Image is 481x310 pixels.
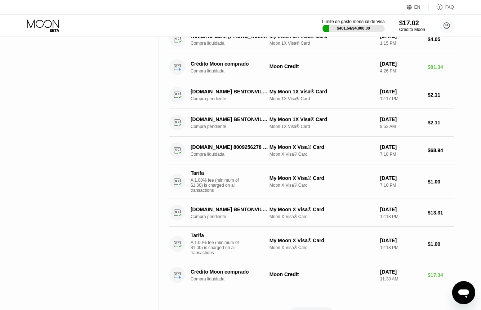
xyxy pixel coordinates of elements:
[428,272,454,278] div: $17.34
[270,207,374,212] div: My Moon X Visa® Card
[399,27,425,32] div: Crédito Moon
[428,92,454,98] div: $2.11
[428,179,454,185] div: $1.00
[380,116,422,122] div: [DATE]
[270,63,374,69] div: Moon Credit
[191,214,276,219] div: Compra pendiente
[380,214,422,219] div: 12:18 PM
[169,26,454,53] div: NUMERO ESIM [PHONE_NUMBER] ESCompra liquidadaMy Moon 1X Visa® CardMoon 1X Visa® Card[DATE]1:15 PM...
[270,214,374,219] div: Moon X Visa® Card
[169,261,454,289] div: Crédito Moon compradoCompra liquidadaMoon Credit[DATE]11:38 AM$17.34
[380,96,422,101] div: 12:17 PM
[270,175,374,181] div: My Moon X Visa® Card
[380,276,422,282] div: 11:38 AM
[270,238,374,243] div: My Moon X Visa® Card
[380,207,422,212] div: [DATE]
[191,207,270,212] div: [DOMAIN_NAME] BENTONVILLE US
[428,36,454,42] div: $4.05
[270,183,374,188] div: Moon X Visa® Card
[191,144,270,150] div: [DOMAIN_NAME] 8009256278 [GEOGRAPHIC_DATA] [GEOGRAPHIC_DATA]
[337,26,370,30] div: $401.54 / $4,000.00
[191,178,245,193] div: A 1.00% fee (minimum of $1.00) is charged on all transactions
[270,144,374,150] div: My Moon X Visa® Card
[380,175,422,181] div: [DATE]
[191,124,276,129] div: Compra pendiente
[270,96,374,101] div: Moon 1X Visa® Card
[270,271,374,277] div: Moon Credit
[169,137,454,164] div: [DOMAIN_NAME] 8009256278 [GEOGRAPHIC_DATA] [GEOGRAPHIC_DATA]Compra liquidadaMy Moon X Visa® CardM...
[169,227,454,261] div: TarifaA 1.00% fee (minimum of $1.00) is charged on all transactionsMy Moon X Visa® CardMoon X Vis...
[191,232,241,238] div: Tarifa
[414,5,420,10] div: EN
[380,68,422,74] div: 4:26 PM
[380,238,422,243] div: [DATE]
[191,96,276,101] div: Compra pendiente
[380,61,422,67] div: [DATE]
[380,124,422,129] div: 9:52 AM
[270,89,374,94] div: My Moon 1X Visa® Card
[380,269,422,275] div: [DATE]
[169,109,454,137] div: [DOMAIN_NAME] BENTONVILLE USCompra pendienteMy Moon 1X Visa® CardMoon 1X Visa® Card[DATE]9:52 AM$...
[428,241,454,247] div: $1.00
[399,19,425,27] div: $17.02
[191,276,276,282] div: Compra liquidada
[191,240,245,255] div: A 1.00% fee (minimum of $1.00) is charged on all transactions
[191,170,241,176] div: Tarifa
[428,147,454,153] div: $68.94
[380,41,422,46] div: 1:15 PM
[322,19,385,32] div: Límite de gasto mensual de Visa$401.54/$4,000.00
[399,19,425,32] div: $17.02Crédito Moon
[270,41,374,46] div: Moon 1X Visa® Card
[428,64,454,70] div: $81.34
[191,116,270,122] div: [DOMAIN_NAME] BENTONVILLE US
[191,152,276,157] div: Compra liquidada
[322,19,385,24] div: Límite de gasto mensual de Visa
[270,116,374,122] div: My Moon 1X Visa® Card
[169,53,454,81] div: Crédito Moon compradoCompra liquidadaMoon Credit[DATE]4:26 PM$81.34
[445,5,454,10] div: FAQ
[270,124,374,129] div: Moon 1X Visa® Card
[191,68,276,74] div: Compra liquidada
[380,144,422,150] div: [DATE]
[191,89,270,94] div: [DOMAIN_NAME] BENTONVILLE US
[380,183,422,188] div: 7:10 PM
[380,245,422,250] div: 12:18 PM
[191,61,270,67] div: Crédito Moon comprado
[169,199,454,227] div: [DOMAIN_NAME] BENTONVILLE USCompra pendienteMy Moon X Visa® CardMoon X Visa® Card[DATE]12:18 PM$1...
[407,4,429,11] div: EN
[380,89,422,94] div: [DATE]
[428,120,454,125] div: $2.11
[270,152,374,157] div: Moon X Visa® Card
[191,269,270,275] div: Crédito Moon comprado
[452,281,475,304] iframe: Botón para iniciar la ventana de mensajería, conversación en curso
[270,245,374,250] div: Moon X Visa® Card
[169,81,454,109] div: [DOMAIN_NAME] BENTONVILLE USCompra pendienteMy Moon 1X Visa® CardMoon 1X Visa® Card[DATE]12:17 PM...
[429,4,454,11] div: FAQ
[428,210,454,216] div: $13.31
[191,41,276,46] div: Compra liquidada
[169,164,454,199] div: TarifaA 1.00% fee (minimum of $1.00) is charged on all transactionsMy Moon X Visa® CardMoon X Vis...
[380,152,422,157] div: 7:10 PM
